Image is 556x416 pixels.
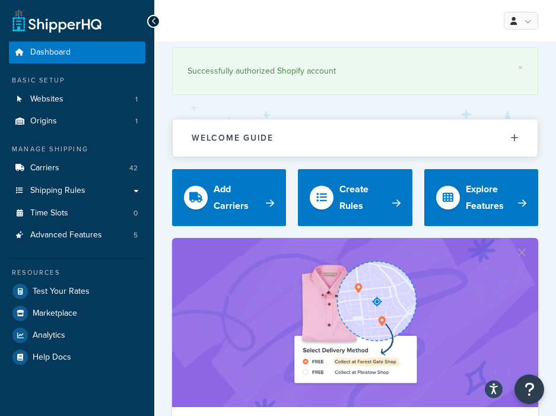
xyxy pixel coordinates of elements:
[514,374,544,404] button: Open Resource Center
[9,110,145,132] li: Origins
[9,110,145,132] a: Origins1
[188,63,523,80] div: Successfully authorized Shopify account
[129,163,138,173] span: 42
[9,303,145,324] a: Marketplace
[30,47,71,58] span: Dashboard
[30,230,102,240] span: Advanced Features
[33,287,90,297] span: Test Your Rates
[9,157,145,179] li: Carriers
[9,347,145,368] a: Help Docs
[33,309,77,319] span: Marketplace
[214,181,266,214] div: Add Carriers
[33,353,71,363] span: Help Docs
[298,169,412,226] a: Create Rules
[135,94,138,104] span: 1
[30,186,85,196] span: Shipping Rules
[135,116,138,126] span: 1
[518,63,523,72] a: ×
[9,202,145,224] a: Time Slots0
[466,181,518,214] div: Explore Features
[30,208,68,218] span: Time Slots
[9,281,145,302] a: Test Your Rates
[9,157,145,179] a: Carriers42
[9,224,145,246] li: Advanced Features
[266,256,444,389] img: ad-shirt-map-b0359fc47e01cab431d101c4b569394f6a03f54285957d908178d52f29eb9668.png
[9,75,145,85] div: Basic Setup
[9,268,145,278] div: Resources
[9,202,145,224] li: Time Slots
[192,134,274,142] h2: Welcome Guide
[33,331,65,341] span: Analytics
[172,169,286,226] a: Add Carriers
[30,94,63,104] span: Websites
[9,88,145,110] li: Websites
[9,224,145,246] a: Advanced Features5
[9,88,145,110] a: Websites1
[173,119,538,157] button: Welcome Guide
[30,163,59,173] span: Carriers
[9,42,145,63] a: Dashboard
[339,181,392,214] div: Create Rules
[30,116,57,126] span: Origins
[424,169,538,226] a: Explore Features
[9,325,145,346] a: Analytics
[134,230,138,240] span: 5
[9,144,145,154] div: Manage Shipping
[9,180,145,202] a: Shipping Rules
[134,208,138,218] span: 0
